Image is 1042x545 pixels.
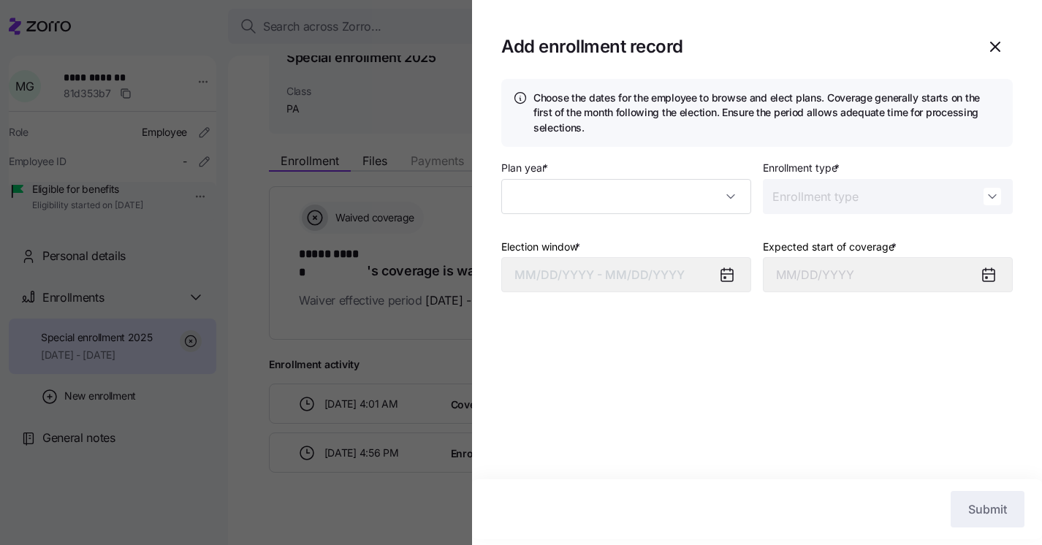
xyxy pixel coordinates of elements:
label: Expected start of coverage [763,239,900,255]
label: Plan year [501,160,551,176]
input: Enrollment type [763,179,1013,214]
label: Enrollment type [763,160,843,176]
h1: Add enrollment record [501,35,966,58]
span: Submit [968,500,1007,518]
button: MM/DD/YYYY - MM/DD/YYYY [501,257,751,292]
label: Election window [501,239,583,255]
h4: Choose the dates for the employee to browse and elect plans. Coverage generally starts on the fir... [533,91,1001,135]
span: MM/DD/YYYY - MM/DD/YYYY [514,267,685,282]
input: MM/DD/YYYY [763,257,1013,292]
button: Submit [951,491,1024,527]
